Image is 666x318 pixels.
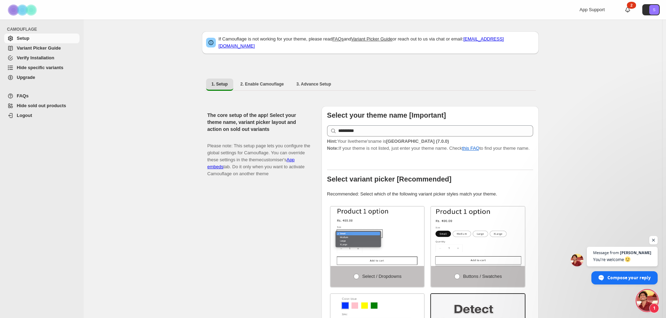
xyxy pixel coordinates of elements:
[4,53,80,63] a: Verify Installation
[4,73,80,82] a: Upgrade
[327,139,338,144] strong: Hint:
[332,36,344,42] a: FAQs
[17,93,29,98] span: FAQs
[327,138,533,152] p: If your theme is not listed, just enter your theme name. Check to find your theme name.
[17,113,32,118] span: Logout
[620,251,651,254] span: [PERSON_NAME]
[219,36,535,50] p: If Camouflage is not working for your theme, please read and or reach out to us via chat or email:
[327,139,449,144] span: Your live theme's name is
[327,191,533,198] p: Recommended: Select which of the following variant picker styles match your theme.
[462,146,479,151] a: this FAQ
[627,2,636,9] div: 2
[327,175,452,183] b: Select variant picker [Recommended]
[463,274,502,279] span: Buttons / Swatches
[331,207,424,266] img: Select / Dropdowns
[17,45,61,51] span: Variant Picker Guide
[362,274,402,279] span: Select / Dropdowns
[4,63,80,73] a: Hide specific variants
[607,272,651,284] span: Compose your reply
[17,75,35,80] span: Upgrade
[327,111,446,119] b: Select your theme name [Important]
[207,135,310,177] p: Please note: This setup page lets you configure the global settings for Camouflage. You can overr...
[17,103,66,108] span: Hide sold out products
[649,5,659,15] span: Avatar with initials S
[4,101,80,111] a: Hide sold out products
[7,27,80,32] span: CAMOUFLAGE
[386,139,449,144] strong: [GEOGRAPHIC_DATA] (7.0.0)
[17,36,29,41] span: Setup
[207,112,310,133] h2: The core setup of the app! Select your theme name, variant picker layout and action on sold out v...
[327,146,339,151] strong: Note:
[580,7,605,12] span: App Support
[593,251,619,254] span: Message from
[17,55,54,60] span: Verify Installation
[240,81,284,87] span: 2. Enable Camouflage
[4,34,80,43] a: Setup
[593,256,651,263] span: You're welcome
[642,4,660,15] button: Avatar with initials S
[637,290,658,311] div: Open chat
[431,207,525,266] img: Buttons / Swatches
[653,8,655,12] text: S
[4,91,80,101] a: FAQs
[296,81,331,87] span: 3. Advance Setup
[649,303,659,313] span: 1
[212,81,228,87] span: 1. Setup
[624,6,631,13] a: 2
[4,111,80,120] a: Logout
[4,43,80,53] a: Variant Picker Guide
[6,0,40,20] img: Camouflage
[351,36,392,42] a: Variant Picker Guide
[17,65,63,70] span: Hide specific variants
